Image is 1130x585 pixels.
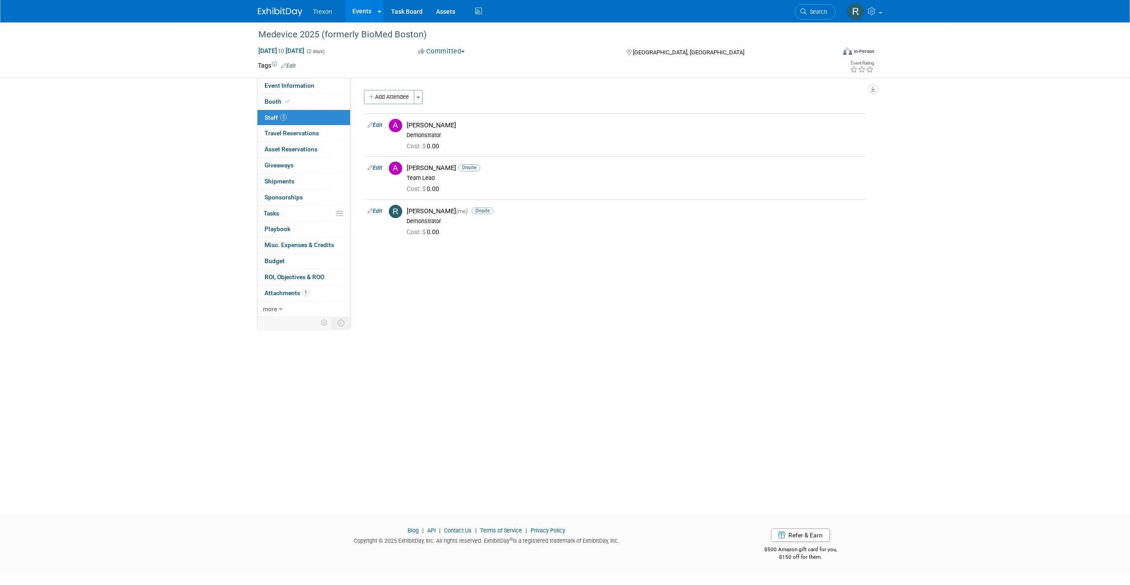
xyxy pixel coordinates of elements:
[407,132,862,139] div: Demonstrator
[257,78,350,93] a: Event Information
[257,174,350,189] a: Shipments
[389,119,402,132] img: A.jpg
[367,208,382,214] a: Edit
[472,207,494,214] span: Onsite
[257,285,350,301] a: Attachments1
[853,48,874,55] div: In-Person
[407,228,427,236] span: Cost: $
[415,47,468,56] button: Committed
[389,205,402,218] img: R.jpg
[407,207,862,215] div: [PERSON_NAME]
[427,527,436,534] a: API
[523,527,529,534] span: |
[258,61,296,70] td: Tags
[407,142,443,150] span: 0.00
[302,289,309,296] span: 1
[407,164,862,172] div: [PERSON_NAME]
[407,218,862,225] div: Demonstrator
[437,527,443,534] span: |
[633,49,744,56] span: [GEOGRAPHIC_DATA], [GEOGRAPHIC_DATA]
[257,206,350,221] a: Tasks
[407,142,427,150] span: Cost: $
[265,194,303,201] span: Sponsorships
[265,257,285,264] span: Budget
[444,527,472,534] a: Contact Us
[364,90,414,104] button: Add Attendee
[317,317,332,329] td: Personalize Event Tab Strip
[807,8,827,15] span: Search
[407,185,427,192] span: Cost: $
[263,305,277,313] span: more
[265,130,319,137] span: Travel Reservations
[265,98,292,105] span: Booth
[771,528,830,542] a: Refer & Earn
[265,114,287,121] span: Staff
[257,301,350,317] a: more
[257,158,350,173] a: Giveaways
[257,221,350,237] a: Playbook
[407,121,862,130] div: [PERSON_NAME]
[258,8,302,16] img: ExhibitDay
[257,269,350,285] a: ROI, Objectives & ROO
[847,3,864,20] img: Randy Ruiz
[332,317,350,329] td: Toggle Event Tabs
[264,210,279,217] span: Tasks
[257,142,350,157] a: Asset Reservations
[456,208,468,215] span: (me)
[458,164,480,171] span: Onsite
[257,126,350,141] a: Travel Reservations
[277,47,286,54] span: to
[510,537,513,542] sup: ®
[530,527,565,534] a: Privacy Policy
[265,146,318,153] span: Asset Reservations
[257,94,350,110] a: Booth
[306,49,325,54] span: (2 days)
[407,175,862,182] div: Team Lead
[265,178,294,185] span: Shipments
[783,46,875,60] div: Event Format
[473,527,479,534] span: |
[265,162,294,169] span: Giveaways
[389,162,402,175] img: A.jpg
[265,225,290,232] span: Playbook
[420,527,426,534] span: |
[408,527,419,534] a: Blog
[257,237,350,253] a: Misc. Expenses & Credits
[729,540,873,561] div: $500 Amazon gift card for you,
[281,63,296,69] a: Edit
[313,8,332,15] span: Trexon
[367,165,382,171] a: Edit
[480,527,522,534] a: Terms of Service
[265,241,334,248] span: Misc. Expenses & Credits
[729,553,873,561] div: $150 off for them.
[280,114,287,121] span: 3
[367,122,382,128] a: Edit
[795,4,836,20] a: Search
[257,110,350,126] a: Staff3
[265,273,324,280] span: ROI, Objectives & ROO
[407,228,443,236] span: 0.00
[258,47,305,55] span: [DATE] [DATE]
[843,48,852,55] img: Format-Inperson.png
[257,190,350,205] a: Sponsorships
[407,185,443,192] span: 0.00
[265,289,309,297] span: Attachments
[265,82,314,89] span: Event Information
[286,99,290,104] i: Booth reservation complete
[258,535,716,545] div: Copyright © 2025 ExhibitDay, Inc. All rights reserved. ExhibitDay is a registered trademark of Ex...
[255,27,822,43] div: Medevice 2025 (formerly BioMed Boston)
[257,253,350,269] a: Budget
[850,61,874,65] div: Event Rating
